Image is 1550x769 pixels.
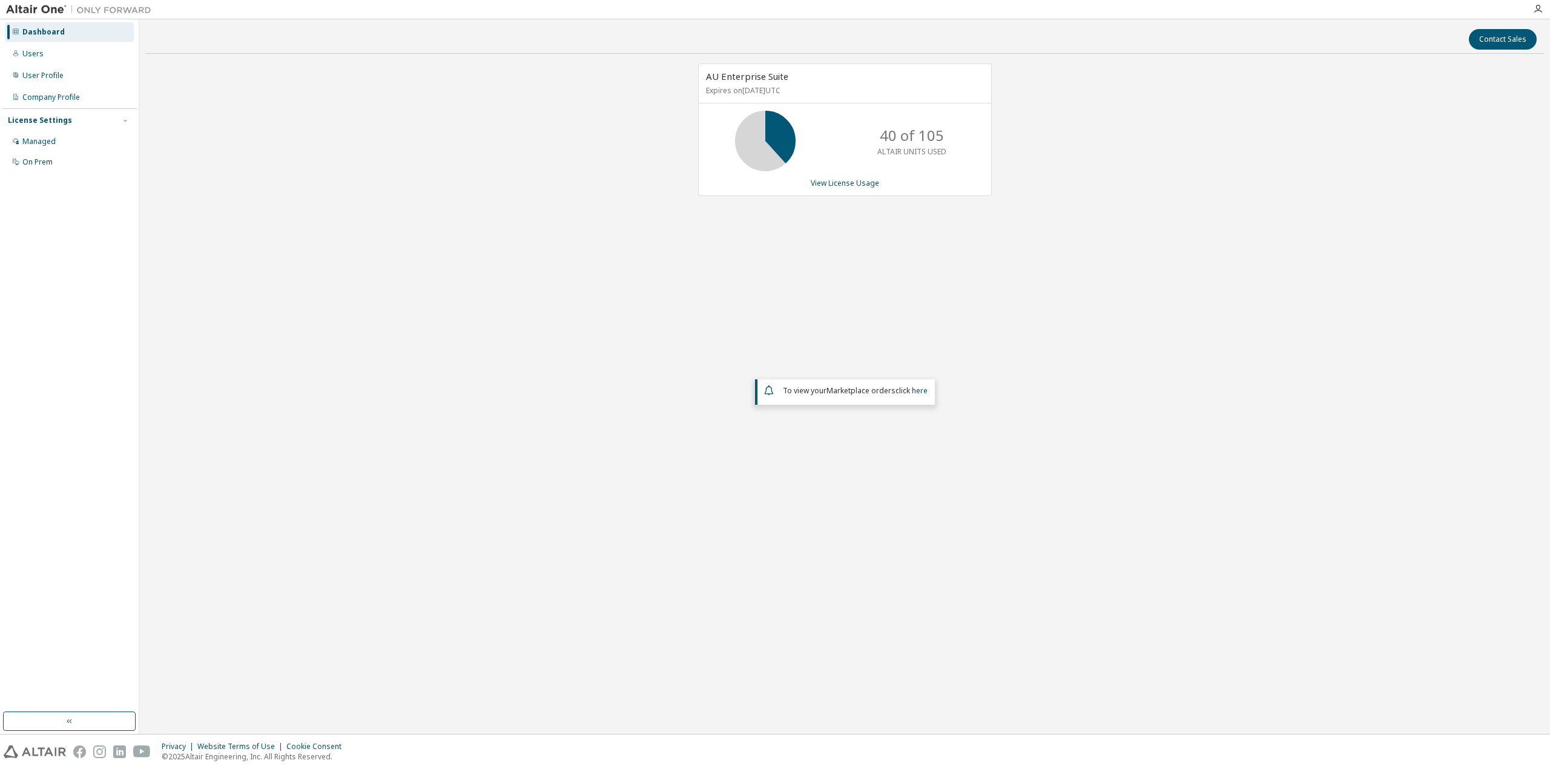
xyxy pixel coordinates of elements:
[197,742,286,751] div: Website Terms of Use
[4,745,66,758] img: altair_logo.svg
[113,745,126,758] img: linkedin.svg
[811,178,879,188] a: View License Usage
[826,385,895,396] em: Marketplace orders
[22,93,80,102] div: Company Profile
[73,745,86,758] img: facebook.svg
[706,85,981,96] p: Expires on [DATE] UTC
[912,385,928,396] a: here
[6,4,157,16] img: Altair One
[783,385,928,396] span: To view your click
[877,146,946,157] p: ALTAIR UNITS USED
[22,71,64,80] div: User Profile
[706,70,788,82] span: AU Enterprise Suite
[133,745,151,758] img: youtube.svg
[162,742,197,751] div: Privacy
[880,125,944,146] p: 40 of 105
[93,745,106,758] img: instagram.svg
[1469,29,1537,50] button: Contact Sales
[286,742,349,751] div: Cookie Consent
[162,751,349,762] p: © 2025 Altair Engineering, Inc. All Rights Reserved.
[22,137,56,146] div: Managed
[22,27,65,37] div: Dashboard
[8,116,72,125] div: License Settings
[22,49,44,59] div: Users
[22,157,53,167] div: On Prem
